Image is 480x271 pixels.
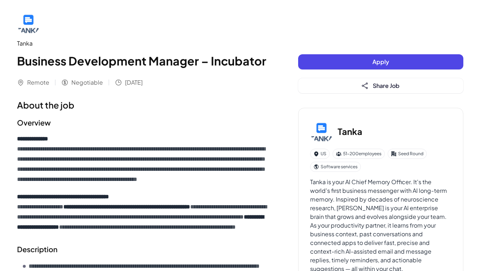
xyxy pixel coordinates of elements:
[298,54,463,69] button: Apply
[310,120,333,143] img: Ta
[17,52,269,69] h1: Business Development Manager – Incubator
[310,149,330,159] div: US
[333,149,385,159] div: 51-200 employees
[17,244,269,255] h2: Description
[17,98,269,111] h1: About the job
[310,162,361,172] div: Software services
[388,149,427,159] div: Seed Round
[71,78,103,87] span: Negotiable
[298,78,463,93] button: Share Job
[27,78,49,87] span: Remote
[373,82,400,89] span: Share Job
[338,125,362,138] h3: Tanka
[372,58,389,65] span: Apply
[17,39,269,48] div: Tanka
[17,117,269,128] h2: Overview
[125,78,143,87] span: [DATE]
[17,12,40,35] img: Ta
